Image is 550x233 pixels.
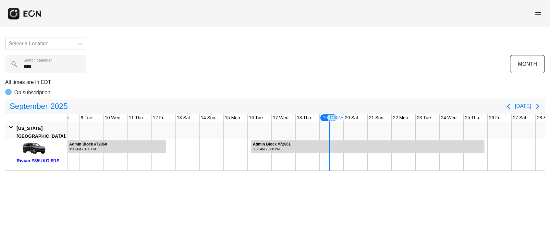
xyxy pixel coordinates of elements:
div: 3:00 AM - 9:00 PM [253,147,291,152]
span: menu [534,9,542,17]
div: 20 Sat [344,114,359,122]
div: 15 Mon [224,114,241,122]
div: 27 Sat [512,114,527,122]
button: September2025 [6,100,72,113]
div: Rented for 10 days by Admin Block Current status is rental [251,138,485,153]
div: 10 Wed [104,114,122,122]
div: 19 Fri [320,114,338,122]
div: 23 Tue [416,114,432,122]
label: Search calendar [23,58,52,63]
div: Rivian F85UKG R1S [17,157,65,165]
button: Previous page [502,100,515,113]
div: 22 Mon [392,114,409,122]
div: 25 Thu [464,114,480,122]
p: All times are in EDT [5,78,545,86]
p: On subscription [14,89,50,97]
div: 18 Thu [296,114,312,122]
div: [US_STATE][GEOGRAPHIC_DATA], [GEOGRAPHIC_DATA] [17,124,66,148]
div: 11 Thu [128,114,144,122]
div: 21 Sun [368,114,385,122]
div: Admin Block #72860 [69,142,107,147]
div: 26 Fri [488,114,502,122]
div: 12 Fri [152,114,166,122]
div: 24 Wed [440,114,458,122]
div: 9 Tue [79,114,93,122]
button: MONTH [510,55,545,73]
span: 2025 [49,100,69,113]
div: Admin Block #72861 [253,142,291,147]
span: September [8,100,49,113]
img: car [17,141,49,157]
div: 16 Tue [248,114,264,122]
div: 3:00 AM - 3:00 PM [69,147,107,152]
button: [DATE] [515,100,531,112]
div: 17 Wed [272,114,290,122]
div: 13 Sat [176,114,191,122]
button: Next page [531,100,544,113]
div: 14 Sun [200,114,216,122]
